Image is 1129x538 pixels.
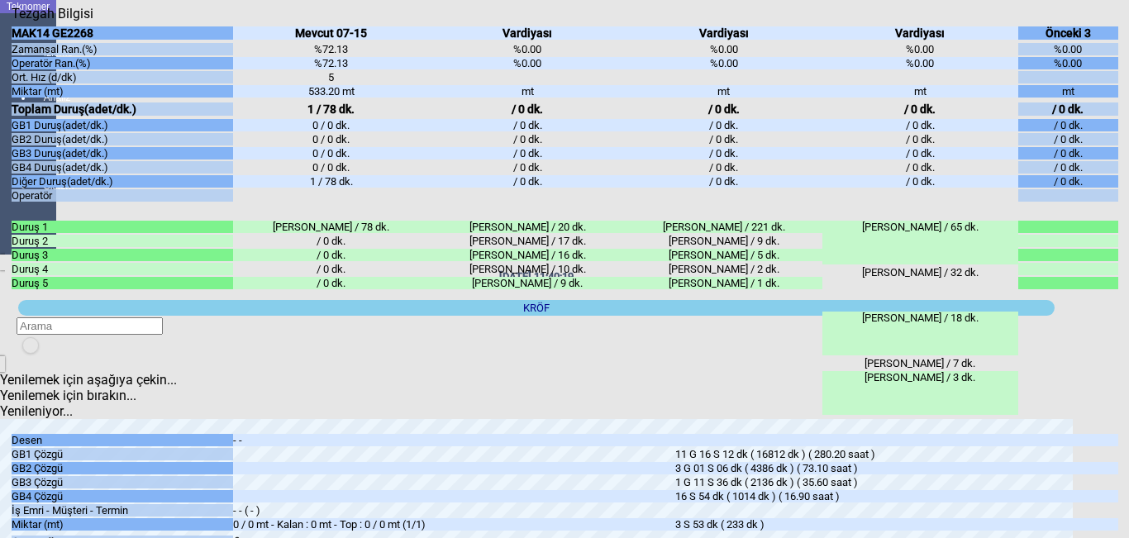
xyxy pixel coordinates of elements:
[12,161,233,174] div: GB4 Duruş(adet/dk.)
[626,235,822,247] div: [PERSON_NAME] / 9 dk.
[233,249,430,261] div: / 0 dk.
[12,221,233,233] div: Duruş 1
[626,119,822,131] div: / 0 dk.
[429,249,626,261] div: [PERSON_NAME] / 16 dk.
[12,57,233,69] div: Operatör Ran.(%)
[429,57,626,69] div: %0.00
[626,175,822,188] div: / 0 dk.
[429,175,626,188] div: / 0 dk.
[822,133,1019,145] div: / 0 dk.
[1018,175,1117,188] div: / 0 dk.
[626,161,822,174] div: / 0 dk.
[233,175,430,188] div: 1 / 78 dk.
[12,6,99,21] div: Tezgah Bilgisi
[233,221,430,233] div: [PERSON_NAME] / 78 dk.
[12,189,233,202] div: Operatör
[675,476,1117,488] div: 1 G 11 S 36 dk ( 2136 dk ) ( 35.60 saat )
[1018,133,1117,145] div: / 0 dk.
[12,119,233,131] div: GB1 Duruş(adet/dk.)
[626,147,822,159] div: / 0 dk.
[626,133,822,145] div: / 0 dk.
[822,312,1019,355] div: [PERSON_NAME] / 18 dk.
[233,277,430,289] div: / 0 dk.
[233,504,675,517] div: - - ( - )
[429,235,626,247] div: [PERSON_NAME] / 17 dk.
[233,26,430,40] div: Mevcut 07-15
[12,175,233,188] div: Diğer Duruş(adet/dk.)
[429,221,626,233] div: [PERSON_NAME] / 20 dk.
[429,133,626,145] div: / 0 dk.
[1018,57,1117,69] div: %0.00
[12,43,233,55] div: Zamansal Ran.(%)
[822,161,1019,174] div: / 0 dk.
[626,249,822,261] div: [PERSON_NAME] / 5 dk.
[429,263,626,275] div: [PERSON_NAME] / 10 dk.
[12,26,233,40] div: MAK14 GE2268
[429,102,626,116] div: / 0 dk.
[12,235,233,247] div: Duruş 2
[12,434,233,446] div: Desen
[626,57,822,69] div: %0.00
[1018,161,1117,174] div: / 0 dk.
[429,85,626,98] div: mt
[429,161,626,174] div: / 0 dk.
[12,504,233,517] div: İş Emri - Müşteri - Termin
[12,277,233,289] div: Duruş 5
[12,249,233,261] div: Duruş 3
[233,133,430,145] div: 0 / 0 dk.
[626,43,822,55] div: %0.00
[822,85,1019,98] div: mt
[822,119,1019,131] div: / 0 dk.
[822,147,1019,159] div: / 0 dk.
[822,43,1019,55] div: %0.00
[233,102,430,116] div: 1 / 78 dk.
[12,133,233,145] div: GB2 Duruş(adet/dk.)
[675,462,1117,474] div: 3 G 01 S 06 dk ( 4386 dk ) ( 73.10 saat )
[822,175,1019,188] div: / 0 dk.
[429,277,626,289] div: [PERSON_NAME] / 9 dk.
[429,119,626,131] div: / 0 dk.
[233,235,430,247] div: / 0 dk.
[1018,147,1117,159] div: / 0 dk.
[233,161,430,174] div: 0 / 0 dk.
[822,357,1019,369] div: [PERSON_NAME] / 7 dk.
[1018,102,1117,116] div: / 0 dk.
[233,147,430,159] div: 0 / 0 dk.
[233,263,430,275] div: / 0 dk.
[12,490,233,502] div: GB4 Çözgü
[233,85,430,98] div: 533.20 mt
[822,102,1019,116] div: / 0 dk.
[12,448,233,460] div: GB1 Çözgü
[675,518,1117,531] div: 3 S 53 dk ( 233 dk )
[1018,26,1117,40] div: Önceki 3
[626,26,822,40] div: Vardiyası
[429,26,626,40] div: Vardiyası
[429,147,626,159] div: / 0 dk.
[12,518,233,531] div: Miktar (mt)
[626,102,822,116] div: / 0 dk.
[233,57,430,69] div: %72.13
[822,26,1019,40] div: Vardiyası
[12,85,233,98] div: Miktar (mt)
[12,263,233,275] div: Duruş 4
[233,43,430,55] div: %72.13
[12,462,233,474] div: GB2 Çözgü
[12,71,233,83] div: Ort. Hız (d/dk)
[1018,85,1117,98] div: mt
[675,490,1117,502] div: 16 S 54 dk ( 1014 dk ) ( 16.90 saat )
[822,57,1019,69] div: %0.00
[1018,43,1117,55] div: %0.00
[675,448,1117,460] div: 11 G 16 S 12 dk ( 16812 dk ) ( 280.20 saat )
[12,476,233,488] div: GB3 Çözgü
[626,221,822,233] div: [PERSON_NAME] / 221 dk.
[12,147,233,159] div: GB3 Duruş(adet/dk.)
[1018,119,1117,131] div: / 0 dk.
[822,371,1019,415] div: [PERSON_NAME] / 3 dk.
[233,518,675,531] div: 0 / 0 mt - Kalan : 0 mt - Top : 0 / 0 mt (1/1)
[429,43,626,55] div: %0.00
[626,263,822,275] div: [PERSON_NAME] / 2 dk.
[233,119,430,131] div: 0 / 0 dk.
[626,277,822,289] div: [PERSON_NAME] / 1 dk.
[233,71,430,83] div: 5
[233,434,675,446] div: - -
